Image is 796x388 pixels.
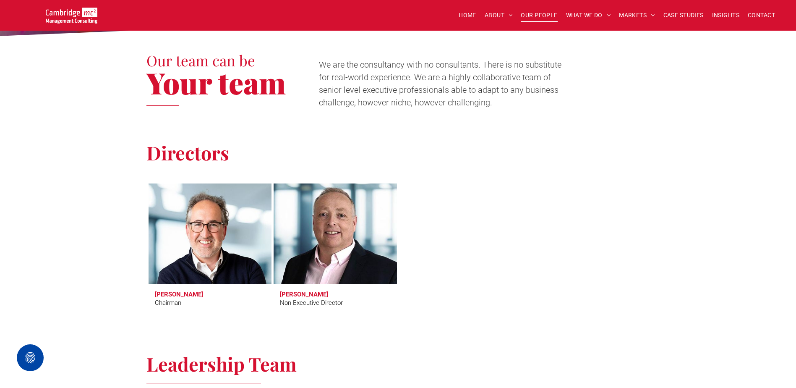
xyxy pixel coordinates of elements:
[46,9,97,18] a: Your Business Transformed | Cambridge Management Consulting
[146,140,229,165] span: Directors
[155,298,181,308] div: Chairman
[155,291,203,298] h3: [PERSON_NAME]
[146,63,286,102] span: Your team
[319,60,561,107] span: We are the consultancy with no consultants. There is no substitute for real-world experience. We ...
[280,291,328,298] h3: [PERSON_NAME]
[562,9,615,22] a: WHAT WE DO
[454,9,480,22] a: HOME
[659,9,708,22] a: CASE STUDIES
[517,9,561,22] a: OUR PEOPLE
[146,351,297,376] span: Leadership Team
[280,298,343,308] div: Non-Executive Director
[480,9,517,22] a: ABOUT
[146,50,255,70] span: Our team can be
[149,184,272,284] a: Tim Passingham | Chairman | Cambridge Management Consulting
[744,9,779,22] a: CONTACT
[270,181,400,287] a: Richard Brown | Non-Executive Director | Cambridge Management Consulting
[46,8,97,24] img: Go to Homepage
[708,9,744,22] a: INSIGHTS
[615,9,659,22] a: MARKETS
